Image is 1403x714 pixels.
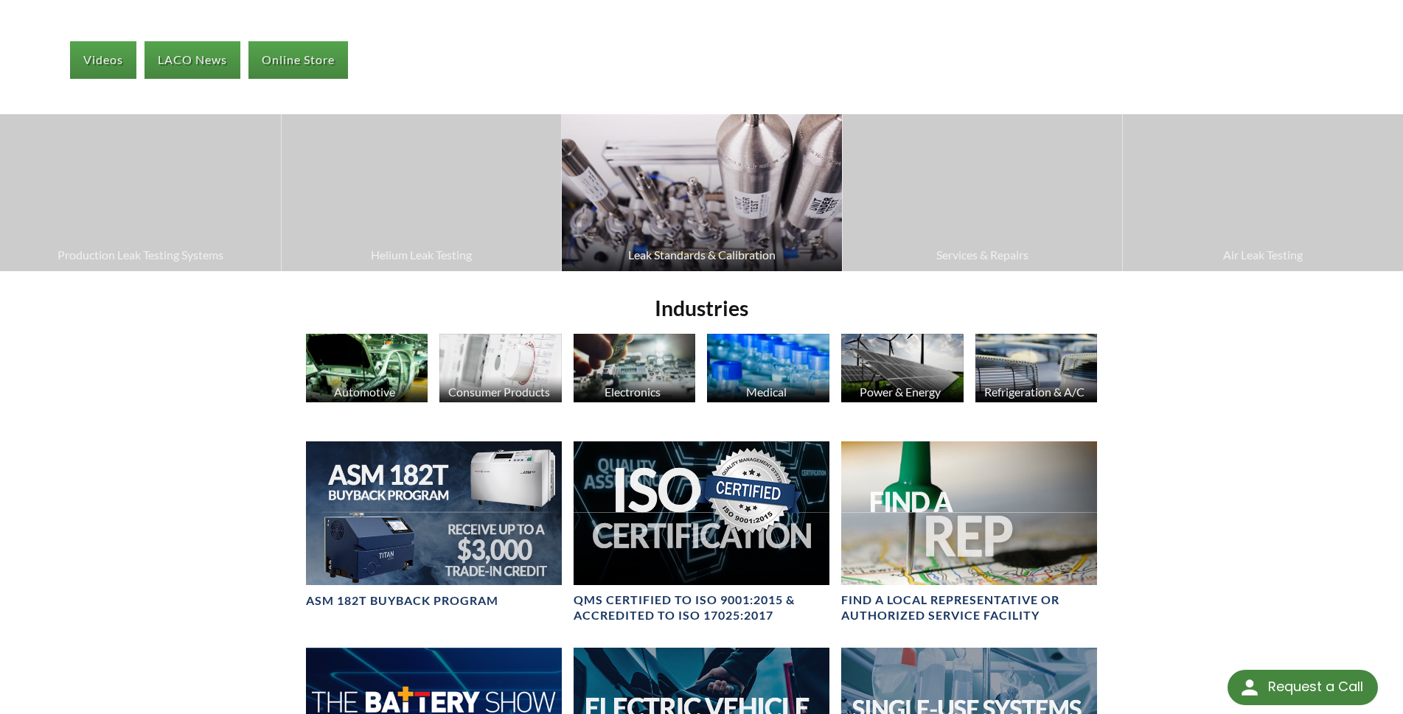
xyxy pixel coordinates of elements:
[145,41,240,78] a: LACO News
[439,334,562,406] a: Consumer Products Consumer Products image
[707,334,829,406] a: Medical Medicine Bottle image
[571,385,694,399] div: Electronics
[439,334,562,402] img: Consumer Products image
[304,385,427,399] div: Automotive
[306,334,428,406] a: Automotive Automotive Industry image
[569,245,835,265] span: Leak Standards & Calibration
[300,295,1104,322] h2: Industries
[850,245,1115,265] span: Services & Repairs
[841,441,1097,623] a: Find A Rep headerFIND A LOCAL REPRESENTATIVE OR AUTHORIZED SERVICE FACILITY
[7,245,274,265] span: Production Leak Testing Systems
[1228,670,1378,705] div: Request a Call
[289,245,554,265] span: Helium Leak Testing
[1268,670,1363,704] div: Request a Call
[70,41,136,78] a: Videos
[843,114,1123,271] a: Services & Repairs
[975,334,1098,402] img: HVAC Products image
[306,441,562,609] a: ASM 182T Buyback Program BannerASM 182T Buyback Program
[574,334,696,406] a: Electronics Electronics image
[841,592,1097,623] h4: FIND A LOCAL REPRESENTATIVE OR AUTHORIZED SERVICE FACILITY
[574,334,696,402] img: Electronics image
[705,385,828,399] div: Medical
[1123,114,1403,271] a: Air Leak Testing
[1130,245,1396,265] span: Air Leak Testing
[574,441,829,623] a: Header for ISO CertificationQMS CERTIFIED to ISO 9001:2015 & Accredited to ISO 17025:2017
[562,114,842,271] img: Calibrated Leak Standards image
[574,592,829,623] h4: QMS CERTIFIED to ISO 9001:2015 & Accredited to ISO 17025:2017
[306,334,428,402] img: Automotive Industry image
[1238,676,1261,699] img: round button
[839,385,962,399] div: Power & Energy
[975,334,1098,406] a: Refrigeration & A/C HVAC Products image
[562,114,842,271] a: Leak Standards & Calibration
[306,593,498,609] h4: ASM 182T Buyback Program
[707,334,829,402] img: Medicine Bottle image
[841,334,964,406] a: Power & Energy Solar Panels image
[437,385,560,399] div: Consumer Products
[282,114,562,271] a: Helium Leak Testing
[248,41,348,78] a: Online Store
[841,334,964,402] img: Solar Panels image
[973,385,1096,399] div: Refrigeration & A/C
